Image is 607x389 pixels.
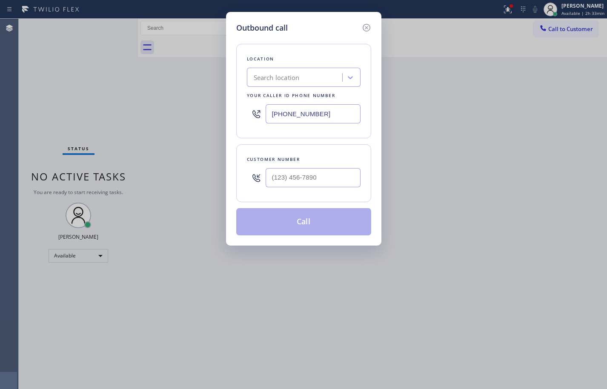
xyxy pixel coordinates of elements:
div: Customer number [247,155,361,164]
div: Location [247,54,361,63]
input: (123) 456-7890 [266,168,361,187]
div: Search location [254,73,300,83]
div: Your caller id phone number [247,91,361,100]
button: Call [236,208,371,235]
input: (123) 456-7890 [266,104,361,123]
h5: Outbound call [236,22,288,34]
